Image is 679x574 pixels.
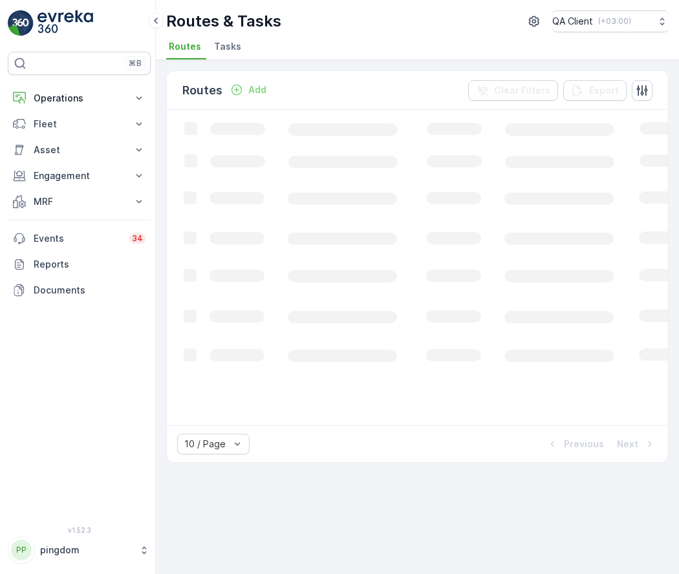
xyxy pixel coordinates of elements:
p: Previous [564,438,604,451]
button: MRF [8,189,151,215]
a: Documents [8,277,151,303]
button: Engagement [8,163,151,189]
button: Fleet [8,111,151,137]
p: Fleet [34,118,125,131]
button: Previous [544,436,605,452]
button: Export [563,80,627,101]
p: Clear Filters [494,84,550,97]
button: QA Client(+03:00) [552,10,669,32]
p: Engagement [34,169,125,182]
span: v 1.52.3 [8,526,151,534]
p: Add [248,83,266,96]
p: ⌘B [129,58,142,69]
button: Clear Filters [468,80,558,101]
button: Asset [8,137,151,163]
span: Routes [169,40,201,53]
p: MRF [34,195,125,208]
button: Next [616,436,658,452]
button: Add [225,82,272,98]
p: Operations [34,92,125,105]
img: logo [8,10,34,36]
a: Events34 [8,226,151,251]
p: QA Client [552,15,593,28]
p: Routes & Tasks [166,11,281,32]
p: Events [34,232,122,245]
a: Reports [8,251,151,277]
div: PP [11,540,32,560]
span: Tasks [214,40,241,53]
p: pingdom [40,544,133,557]
p: Asset [34,143,125,156]
p: Routes [182,81,222,100]
button: Operations [8,85,151,111]
p: Next [617,438,638,451]
p: Reports [34,258,145,271]
img: logo_light-DOdMpM7g.png [38,10,93,36]
p: ( +03:00 ) [598,16,631,27]
button: PPpingdom [8,537,151,564]
p: Documents [34,284,145,297]
p: Export [589,84,619,97]
p: 34 [132,233,143,244]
